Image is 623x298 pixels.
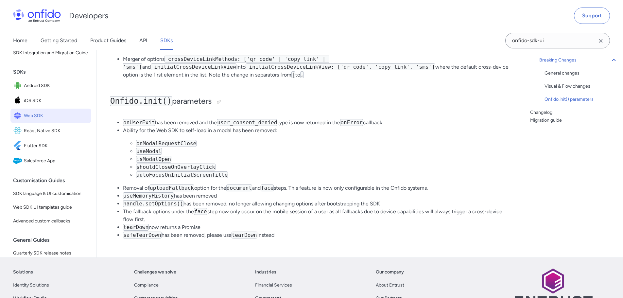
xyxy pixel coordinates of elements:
[136,171,228,178] code: autoFocusOnInitialScreenTitle
[13,81,24,90] img: IconAndroid SDK
[10,46,91,60] a: SDK Integration and Migration Guide
[13,141,24,150] img: IconFlutter SDK
[13,190,89,198] span: SDK language & UI customisation
[13,174,94,187] div: Customisation Guides
[13,281,49,289] a: Identity Solutions
[123,224,149,231] code: tearDown
[376,281,404,289] a: About Entrust
[13,111,24,120] img: IconWeb SDK
[123,208,512,223] li: The fallback options under the step now only occur on the mobile session of a user as all fallbac...
[134,281,159,289] a: Compliance
[232,232,257,238] code: tearDown
[545,69,618,77] a: General changes
[160,31,173,50] a: SDKs
[545,82,618,90] a: Visual & Flow changes
[13,268,33,276] a: Solutions
[123,223,512,231] li: now returns a Promise
[123,192,512,200] li: has been removed
[10,201,91,214] a: Web SDK UI templates guide
[530,116,618,124] a: Migration guide
[10,187,91,200] a: SDK language & UI customisation
[530,109,618,116] a: Changelog
[10,124,91,138] a: IconReact Native SDKReact Native SDK
[217,119,277,126] code: user_consent_denied
[123,127,512,179] li: Ability for the Web SDK to self-load in a modal has been removed:
[13,126,24,135] img: IconReact Native SDK
[246,63,435,70] code: _initialCrossDeviceLinkView: ['qr_code', 'copy_link', 'sms']
[13,156,24,166] img: IconSalesforce App
[13,49,89,57] span: SDK Integration and Migration Guide
[10,215,91,228] a: Advanced custom callbacks
[300,71,304,78] code: ,
[255,281,292,289] a: Financial Services
[139,31,147,50] a: API
[13,249,89,257] span: Quarterly SDK release notes
[136,148,162,155] code: useModal
[226,184,252,191] code: document
[376,268,404,276] a: Our company
[123,55,512,79] p: Merger of options and into where the default cross-device option is the first element in the list...
[13,96,24,105] img: IconiOS SDK
[110,96,172,106] code: Onfido.init()
[136,156,171,163] code: isModalOpen
[149,184,194,191] code: uploadFallback
[10,94,91,108] a: IconiOS SDKiOS SDK
[291,71,295,78] code: |
[123,231,512,239] li: has been removed, please use instead
[13,203,89,211] span: Web SDK UI templates guide
[136,164,216,170] code: shouldCloseOnOverlayClick
[10,247,91,260] a: Quarterly SDK release notes
[123,192,174,199] code: useMemoryHistory
[261,184,274,191] code: face
[123,119,512,127] li: has been removed and the type is now returned in the callback
[13,31,27,50] a: Home
[10,154,91,168] a: IconSalesforce AppSalesforce App
[123,184,512,192] li: Removal of option for the and steps. This feature is now only configurable in the Onfido systems.
[24,81,89,90] span: Android SDK
[123,200,512,208] li: has been removed, no longer allowing changing options after bootstrapping the SDK
[10,139,91,153] a: IconFlutter SDKFlutter SDK
[24,111,89,120] span: Web SDK
[110,96,512,107] h2: parameters
[539,56,618,64] a: Breaking Changes
[13,234,94,247] div: General Guides
[13,9,61,22] img: Onfido Logo
[574,8,610,24] a: Support
[151,63,236,70] code: _initialCrossDeviceLinkView
[69,10,108,21] h1: Developers
[24,156,89,166] span: Salesforce App
[10,109,91,123] a: IconWeb SDKWeb SDK
[24,141,89,150] span: Flutter SDK
[123,200,183,207] code: handle.setOptions()
[10,79,91,93] a: IconAndroid SDKAndroid SDK
[136,140,197,147] code: onModalRequestClose
[255,268,276,276] a: Industries
[194,208,207,215] code: face
[90,31,126,50] a: Product Guides
[13,217,89,225] span: Advanced custom callbacks
[41,31,77,50] a: Getting Started
[134,268,176,276] a: Challenges we solve
[123,232,162,238] code: safeTearDown
[340,119,363,126] code: onError
[24,96,89,105] span: iOS SDK
[123,56,329,70] code: _crossDeviceLinkMethods: ['qr_code' | 'copy_link' | 'sms']
[597,37,605,45] svg: Clear search field button
[13,65,94,79] div: SDKs
[505,33,610,48] input: Onfido search input field
[24,126,89,135] span: React Native SDK
[123,119,155,126] code: onUserExit
[545,96,618,103] a: Onfido.init() parameters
